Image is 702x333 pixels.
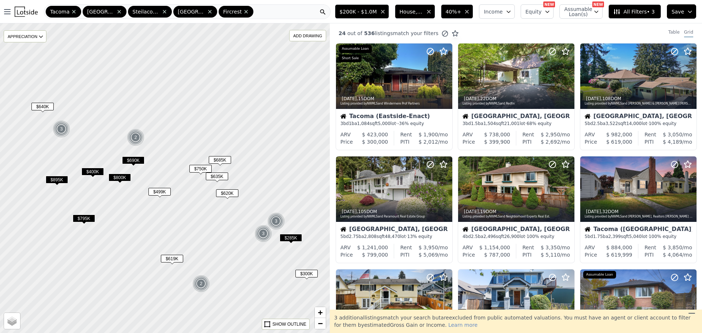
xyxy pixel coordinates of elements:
div: PITI [400,251,409,258]
div: NEW [543,1,555,7]
time: 2025-08-22 15:44 [586,96,601,101]
div: PITI [522,138,532,145]
div: $620K [216,189,238,200]
span: $ 3,950 [419,245,438,250]
div: /mo [654,251,692,258]
button: $200K - $1.0M [335,4,389,19]
span: All Filters • 3 [613,8,654,15]
div: , 32 DOM [585,209,693,215]
div: Tacoma ([GEOGRAPHIC_DATA]) [585,226,692,234]
div: PITI [645,138,654,145]
div: $285K [280,234,302,245]
span: $ 4,064 [663,252,682,258]
span: Income [484,8,503,15]
div: $619K [161,255,183,265]
time: 2025-08-23 18:53 [464,96,479,101]
div: Price [463,138,475,145]
div: , 19 DOM [463,209,571,215]
a: [DATE],108DOMListing provided byNWMLSand [PERSON_NAME] & [PERSON_NAME] [PERSON_NAME] BayHouse[GEO... [580,43,696,150]
div: out of listings [330,30,459,37]
span: $ 2,012 [419,139,438,145]
div: Listing provided by NWMLS and Paramount Real Estate Group [340,215,449,219]
span: $300K [295,270,318,277]
div: /mo [656,131,692,138]
div: ARV [463,244,473,251]
img: House [585,226,590,232]
div: $795K [73,215,95,225]
span: 24 [339,30,346,36]
img: g1.png [267,212,285,230]
div: Rent [645,244,656,251]
span: $ 5,110 [541,252,560,258]
div: 5 bd 2.75 ba sqft lot · 13% equity [340,234,448,239]
time: 2025-08-21 18:26 [586,209,601,214]
span: 3,522 [605,121,618,126]
time: 2025-08-21 19:28 [464,209,479,214]
div: Price [585,251,597,258]
div: 5 bd 1.75 ba sqft lot · 100% equity [585,234,692,239]
div: /mo [654,138,692,145]
div: 4 bd 2.5 ba sqft lot · 100% equity [463,234,570,239]
span: 14,000 [626,121,642,126]
div: Price [463,251,475,258]
span: $285K [280,234,302,242]
time: 2025-08-24 17:33 [342,96,357,101]
span: $200K - $1.0M [340,8,377,15]
span: 1,504 [483,121,496,126]
span: $ 300,000 [362,139,388,145]
div: $635K [206,173,228,183]
div: 3 bd 1 ba sqft lot · -36% equity [340,121,448,126]
span: Assumable Loan(s) [564,7,588,17]
div: [GEOGRAPHIC_DATA], [GEOGRAPHIC_DATA] [463,226,570,234]
div: /mo [532,138,570,145]
span: $ 423,000 [362,132,388,137]
img: g1.png [254,225,272,242]
span: Steilacoom [132,8,160,15]
div: Assumable Loan [339,45,372,53]
img: House [585,113,590,119]
span: Tacoma [50,8,69,15]
div: $640K [31,103,54,113]
div: Short Sale [339,54,362,63]
span: $ 3,350 [541,245,560,250]
span: $800K [109,174,131,181]
span: $620K [216,189,238,197]
span: $400K [82,168,104,175]
a: [DATE],32DOMListing provided byNWMLSand [PERSON_NAME], Realtors [PERSON_NAME] REHouseTacoma ([GEO... [580,156,696,263]
div: 3 additional listing s match your search but are excluded from public automated valuations. You m... [330,310,702,333]
span: Equity [525,8,541,15]
time: 2025-08-22 03:54 [342,209,357,214]
span: 5,040 [629,234,642,239]
div: 5 bd 2.5 ba sqft lot · 100% equity [585,121,692,126]
div: , 15 DOM [340,96,449,102]
div: Grid [684,29,693,37]
span: $895K [46,176,68,183]
div: ARV [340,244,351,251]
span: [GEOGRAPHIC_DATA] [87,8,115,15]
div: 3 [254,225,272,242]
div: ARV [585,244,595,251]
a: [DATE],105DOMListing provided byNWMLSand Paramount Real Estate GroupHouse[GEOGRAPHIC_DATA], [GEOG... [336,156,452,263]
div: , 22 DOM [463,96,571,102]
div: $750K [189,165,212,175]
div: $499K [148,188,171,198]
span: 21,001 [504,121,520,126]
span: $ 619,000 [606,139,632,145]
a: [DATE],15DOMListing provided byNWMLSand Windermere Prof PartnersAssumable LoanShort SaleHouseTaco... [336,43,452,150]
a: [DATE],19DOMListing provided byNWMLSand Neighborhood Experts Real Est.House[GEOGRAPHIC_DATA], [GE... [458,156,574,263]
span: $690K [122,156,144,164]
div: /mo [534,244,570,251]
div: $690K [122,156,144,167]
span: match your filters [393,30,438,37]
span: Save [672,8,684,15]
div: $895K [46,176,68,186]
div: Rent [522,244,534,251]
span: $ 1,241,000 [357,245,388,250]
div: Rent [522,131,534,138]
span: − [318,319,323,328]
div: ARV [463,131,473,138]
div: PITI [522,251,532,258]
div: /mo [534,131,570,138]
span: $750K [189,165,212,173]
span: 26,900 [504,234,520,239]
